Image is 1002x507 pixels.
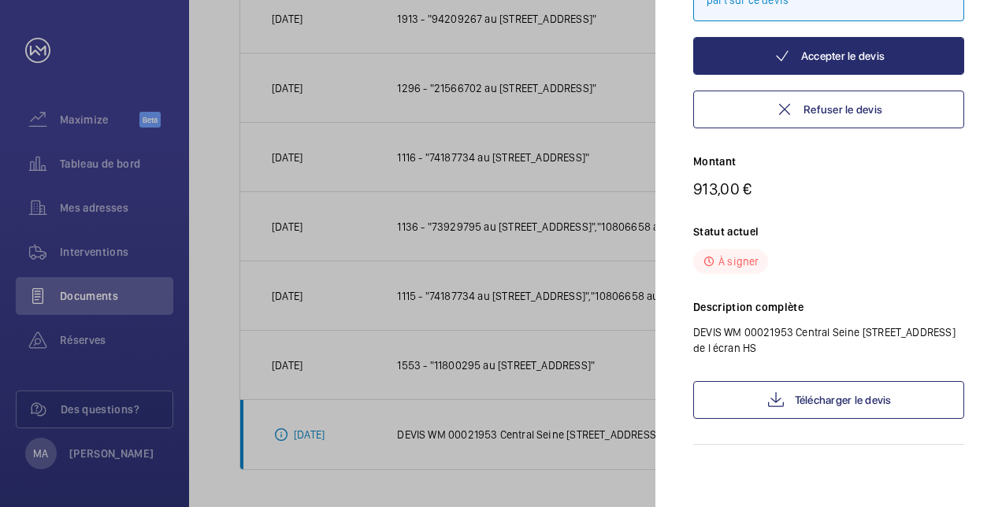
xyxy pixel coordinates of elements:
[693,324,964,356] p: DEVIS WM 00021953 Central Seine [STREET_ADDRESS] de l écran HS
[693,37,964,75] button: Accepter le devis
[693,224,964,239] p: Statut actuel
[693,154,964,169] p: Montant
[693,299,964,315] p: Description complète
[693,91,964,128] button: Refuser le devis
[718,253,759,269] p: À signer
[693,381,964,419] a: Télécharger le devis
[693,179,964,198] p: 913,00 €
